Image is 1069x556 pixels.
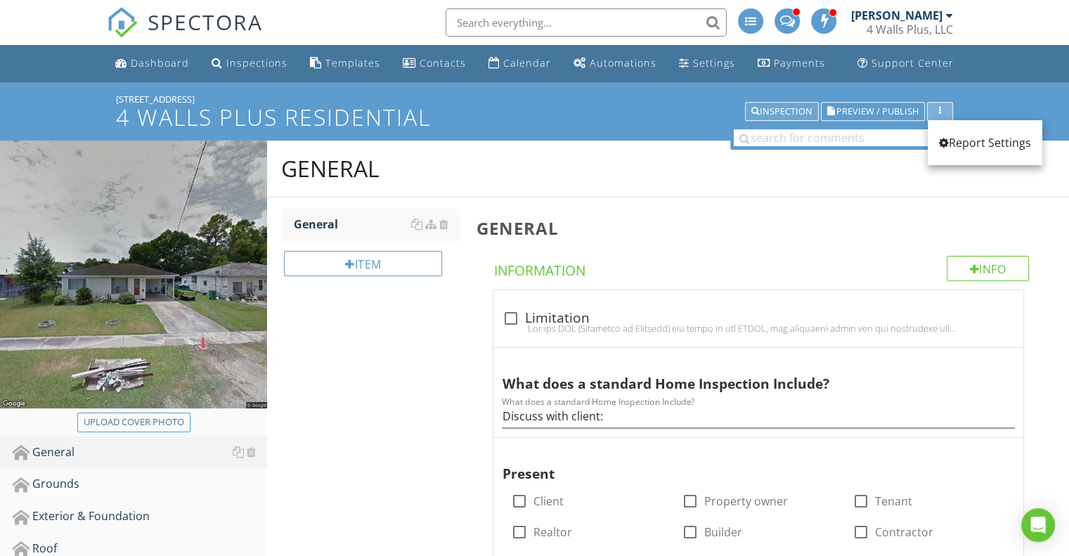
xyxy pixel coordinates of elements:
div: Grounds [13,475,267,493]
button: Preview / Publish [821,102,925,122]
h3: General [476,219,1047,238]
label: Tenant [875,494,912,508]
div: Item [284,251,442,276]
div: Automations [590,56,656,70]
div: Dashboard [131,56,189,70]
a: Templates [304,51,386,77]
div: Info [947,256,1030,281]
a: SPECTORA [107,19,263,49]
button: Inspection [745,102,819,122]
div: Report Settings [939,134,1031,151]
a: Calendar [483,51,557,77]
label: Realtor [533,525,571,539]
input: search for comments [734,129,952,146]
a: Contacts [397,51,472,77]
label: Property owner [704,494,788,508]
div: [STREET_ADDRESS] [116,93,953,105]
h1: 4 Walls Plus Residential [116,105,953,129]
img: The Best Home Inspection Software - Spectora [107,7,138,38]
div: Calendar [503,56,551,70]
a: Preview / Publish [821,104,925,117]
div: Inspection [751,107,812,117]
div: Contacts [420,56,466,70]
div: 4 Walls Plus, LLC [867,22,953,37]
a: Dashboard [110,51,195,77]
button: Upload cover photo [77,413,190,432]
div: Templates [325,56,380,70]
span: SPECTORA [148,7,263,37]
a: Payments [752,51,831,77]
div: Present [502,444,989,484]
div: Payments [774,56,825,70]
div: General [294,216,459,233]
a: Inspections [206,51,293,77]
div: Settings [693,56,735,70]
span: Preview / Publish [836,107,919,116]
a: Settings [673,51,741,77]
div: Exterior & Foundation [13,507,267,526]
div: Upload cover photo [84,415,184,429]
input: What does a standard Home Inspection Include? [502,405,1015,428]
h4: Information [493,256,1029,280]
div: What does a standard Home Inspection Include? [502,354,989,394]
a: Inspection [745,104,819,117]
label: Client [533,494,563,508]
div: General [281,155,380,183]
input: Search everything... [446,8,727,37]
div: Open Intercom Messenger [1021,508,1055,542]
div: [PERSON_NAME] [851,8,942,22]
div: Lor ips DOL (Sitametco ad Elitsedd) eiu tempo in utl ETDOL, mag aliquaeni admin ven qui nostrudex... [502,323,1015,334]
label: Contractor [875,525,933,539]
div: General [13,444,267,462]
label: Builder [704,525,742,539]
div: Inspections [226,56,287,70]
div: Support Center [872,56,954,70]
a: Automations (Advanced) [568,51,662,77]
a: Support Center [852,51,959,77]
